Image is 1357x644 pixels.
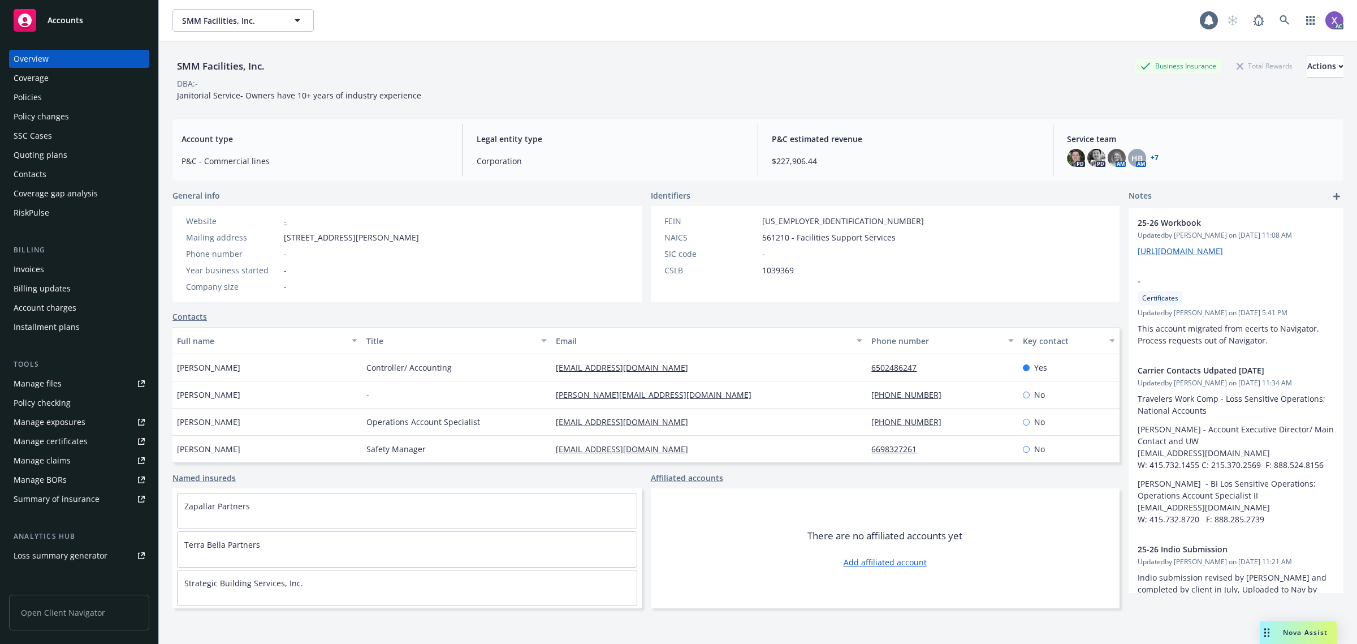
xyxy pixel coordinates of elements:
[14,299,76,317] div: Account charges
[14,69,49,87] div: Coverage
[9,127,149,145] a: SSC Cases
[1138,543,1305,555] span: 25-26 Indio Submission
[651,190,690,201] span: Identifiers
[664,264,758,276] div: CSLB
[1023,335,1103,347] div: Key contact
[284,231,419,243] span: [STREET_ADDRESS][PERSON_NAME]
[1138,217,1305,229] span: 25-26 Workbook
[14,547,107,565] div: Loss summary generator
[366,362,452,373] span: Controller/ Accounting
[807,529,962,543] span: There are no affiliated accounts yet
[1231,59,1298,73] div: Total Rewards
[186,248,279,260] div: Phone number
[284,264,287,276] span: -
[551,327,867,354] button: Email
[182,15,280,27] span: SMM Facilities, Inc.
[1325,11,1343,29] img: photo
[9,318,149,336] a: Installment plans
[14,490,100,508] div: Summary of insurance
[14,127,52,145] div: SSC Cases
[177,90,421,101] span: Janitorial Service- Owners have 10+ years of industry experience
[556,444,697,454] a: [EMAIL_ADDRESS][DOMAIN_NAME]
[1260,621,1337,644] button: Nova Assist
[556,335,850,347] div: Email
[1138,557,1334,567] span: Updated by [PERSON_NAME] on [DATE] 11:21 AM
[14,375,62,393] div: Manage files
[9,531,149,542] div: Analytics hub
[762,264,794,276] span: 1039369
[1129,355,1343,534] div: Carrier Contacts Udpated [DATE]Updatedby [PERSON_NAME] on [DATE] 11:34 AMTravelers Work Comp - Lo...
[47,16,83,25] span: Accounts
[184,539,260,550] a: Terra Bella Partners
[772,155,1039,167] span: $227,906.44
[1221,9,1244,32] a: Start snowing
[366,416,480,428] span: Operations Account Specialist
[9,108,149,126] a: Policy changes
[14,318,80,336] div: Installment plans
[1260,621,1274,644] div: Drag to move
[284,281,287,293] span: -
[186,281,279,293] div: Company size
[1151,154,1159,161] a: +7
[172,311,207,323] a: Contacts
[556,389,760,400] a: [PERSON_NAME][EMAIL_ADDRESS][DOMAIN_NAME]
[9,490,149,508] a: Summary of insurance
[14,204,49,222] div: RiskPulse
[14,50,49,68] div: Overview
[172,9,314,32] button: SMM Facilities, Inc.
[1129,208,1343,266] div: 25-26 WorkbookUpdatedby [PERSON_NAME] on [DATE] 11:08 AM[URL][DOMAIN_NAME]
[1138,378,1334,388] span: Updated by [PERSON_NAME] on [DATE] 11:34 AM
[14,260,44,278] div: Invoices
[181,133,449,145] span: Account type
[9,5,149,36] a: Accounts
[9,375,149,393] a: Manage files
[1247,9,1270,32] a: Report a Bug
[556,417,697,427] a: [EMAIL_ADDRESS][DOMAIN_NAME]
[9,50,149,68] a: Overview
[1034,416,1045,428] span: No
[1108,149,1126,167] img: photo
[177,443,240,455] span: [PERSON_NAME]
[186,231,279,243] div: Mailing address
[362,327,551,354] button: Title
[14,165,46,183] div: Contacts
[9,280,149,298] a: Billing updates
[762,248,765,260] span: -
[762,231,896,243] span: 561210 - Facilities Support Services
[172,59,269,74] div: SMM Facilities, Inc.
[9,244,149,256] div: Billing
[871,444,926,454] a: 6698327261
[867,327,1018,354] button: Phone number
[186,264,279,276] div: Year business started
[1138,246,1223,256] a: [URL][DOMAIN_NAME]
[14,108,69,126] div: Policy changes
[14,184,98,203] div: Coverage gap analysis
[664,231,758,243] div: NAICS
[1129,190,1152,203] span: Notes
[14,471,67,489] div: Manage BORs
[1018,327,1120,354] button: Key contact
[772,133,1039,145] span: P&C estimated revenue
[1138,572,1334,607] p: Indio submission revised by [PERSON_NAME] and completed by client in July, Uploaded to Nav by [PE...
[1138,478,1334,525] p: [PERSON_NAME] - BI Los Sensitive Operations; Operations Account Specialist II [EMAIL_ADDRESS][DOM...
[871,417,950,427] a: [PHONE_NUMBER]
[177,416,240,428] span: [PERSON_NAME]
[762,215,924,227] span: [US_EMPLOYER_IDENTIFICATION_NUMBER]
[181,155,449,167] span: P&C - Commercial lines
[172,190,220,201] span: General info
[9,359,149,370] div: Tools
[9,260,149,278] a: Invoices
[14,146,67,164] div: Quoting plans
[1034,362,1047,373] span: Yes
[1129,266,1343,355] div: -CertificatesUpdatedby [PERSON_NAME] on [DATE] 5:41 PMThis account migrated from ecerts to Naviga...
[284,248,287,260] span: -
[9,452,149,470] a: Manage claims
[177,362,240,373] span: [PERSON_NAME]
[284,216,287,226] a: -
[14,88,42,106] div: Policies
[14,394,71,412] div: Policy checking
[1131,152,1143,164] span: HB
[9,88,149,106] a: Policies
[177,335,345,347] div: Full name
[1330,190,1343,203] a: add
